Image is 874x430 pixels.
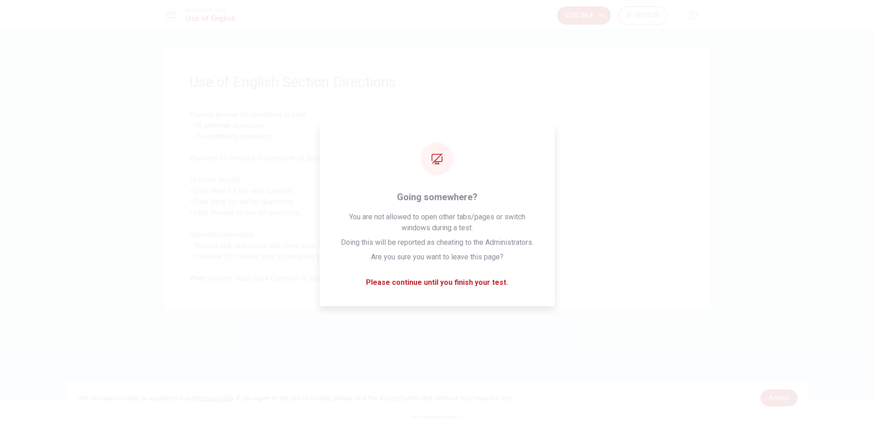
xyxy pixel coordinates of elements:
[186,13,235,24] h1: Use of English
[186,7,235,13] span: Placement Test
[761,390,798,406] a: dismiss cookie message
[76,395,513,402] span: This site uses cookies, as explained in our . If you agree to the use of cookies, please click th...
[635,12,660,19] span: 00:10:00
[618,6,667,25] button: 00:10:00
[557,6,611,25] button: Continue
[412,412,462,420] span: © Copyright 2025
[189,109,685,284] span: You will answer 30 questions in total: • 15 grammar questions • 15 vocabulary questions You have ...
[195,395,234,402] a: Privacy Policy
[66,380,808,415] div: cookieconsent
[189,73,685,91] span: Use of English Section Directions
[769,394,789,401] span: Accept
